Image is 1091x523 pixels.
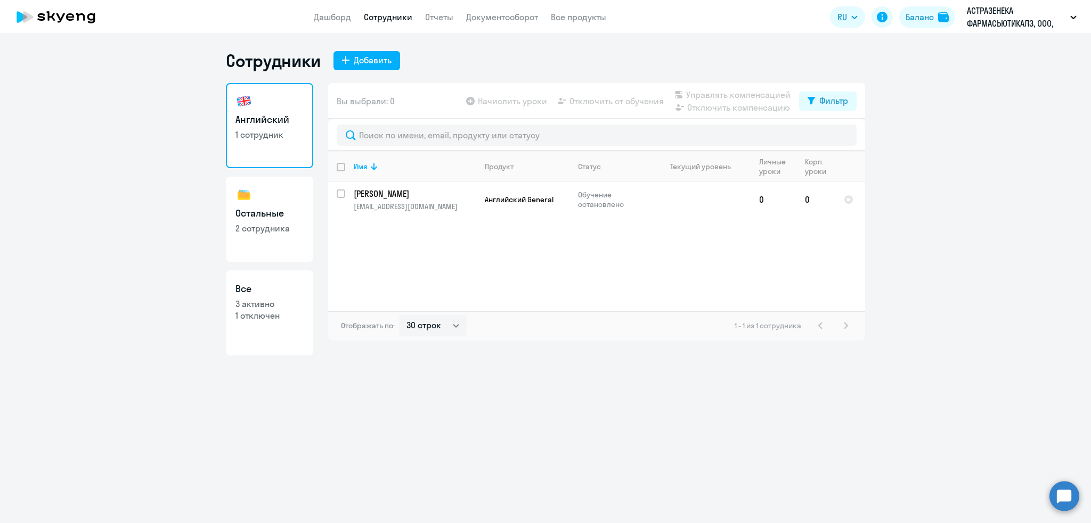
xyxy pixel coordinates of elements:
div: Баланс [906,11,934,23]
a: Английский1 сотрудник [226,83,313,168]
div: Фильтр [819,94,848,107]
p: 2 сотрудника [235,222,304,234]
button: Фильтр [799,92,857,111]
span: Отображать по: [341,321,395,330]
div: Добавить [354,54,392,67]
a: Все3 активно1 отключен [226,270,313,355]
h3: Остальные [235,206,304,220]
a: Остальные2 сотрудника [226,177,313,262]
button: Добавить [333,51,400,70]
div: Статус [578,162,651,171]
div: Продукт [485,162,514,171]
td: 0 [796,182,835,217]
h3: Английский [235,113,304,127]
button: АСТРАЗЕНЕКА ФАРМАСЬЮТИКАЛЗ, ООО, Manpower(организация оказывающая услуги Астразенека64 [962,4,1082,30]
div: Текущий уровень [670,162,731,171]
a: Сотрудники [364,12,412,22]
input: Поиск по имени, email, продукту или статусу [337,124,857,146]
img: others [235,186,253,203]
div: Корп. уроки [805,157,828,176]
h3: Все [235,282,304,296]
button: RU [830,6,865,28]
h1: Сотрудники [226,50,321,71]
a: Дашборд [314,12,351,22]
div: Личные уроки [759,157,796,176]
div: Продукт [485,162,569,171]
p: [EMAIL_ADDRESS][DOMAIN_NAME] [354,202,476,211]
p: 1 отключен [235,310,304,321]
img: balance [938,12,949,22]
div: Имя [354,162,368,171]
img: english [235,93,253,110]
p: 1 сотрудник [235,129,304,140]
a: Документооборот [466,12,538,22]
div: Корп. уроки [805,157,835,176]
p: АСТРАЗЕНЕКА ФАРМАСЬЮТИКАЛЗ, ООО, Manpower(организация оказывающая услуги Астразенека64 [967,4,1066,30]
span: RU [837,11,847,23]
div: Статус [578,162,601,171]
td: 0 [751,182,796,217]
p: [PERSON_NAME] [354,188,474,200]
p: 3 активно [235,298,304,310]
a: [PERSON_NAME] [354,188,476,200]
a: Все продукты [551,12,606,22]
div: Текущий уровень [660,162,750,171]
span: Вы выбрали: 0 [337,95,395,107]
span: 1 - 1 из 1 сотрудника [735,321,801,330]
div: Имя [354,162,476,171]
div: Личные уроки [759,157,789,176]
button: Балансbalance [899,6,955,28]
span: Английский General [485,195,553,204]
p: Обучение остановлено [578,190,651,209]
a: Отчеты [425,12,453,22]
